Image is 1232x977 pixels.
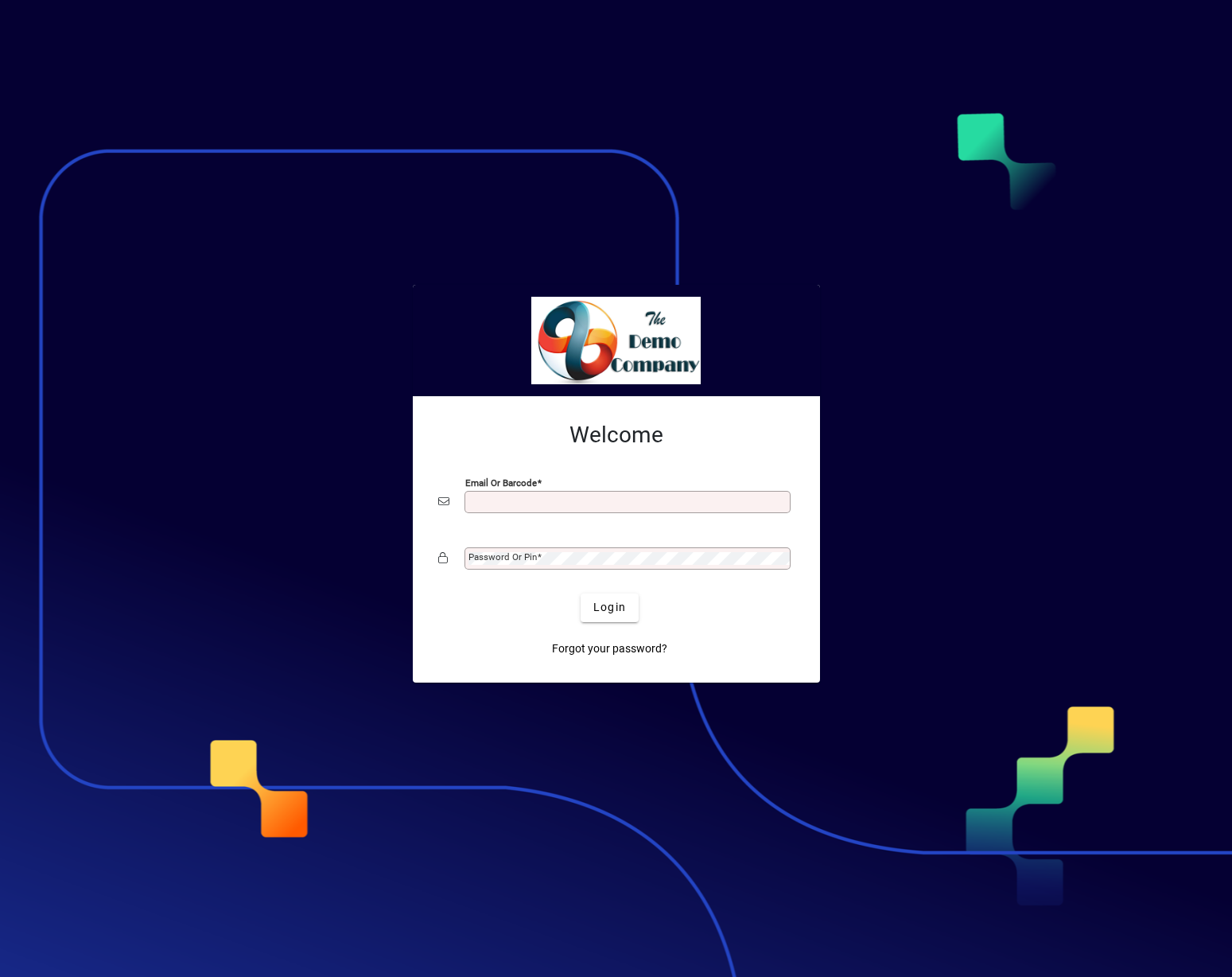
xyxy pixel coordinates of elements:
[593,599,626,616] span: Login
[546,635,674,664] a: Forgot your password?
[468,551,537,562] mat-label: Password or Pin
[438,422,795,449] h2: Welcome
[552,640,667,657] span: Forgot your password?
[465,477,537,488] mat-label: Email or Barcode
[581,594,639,622] button: Login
